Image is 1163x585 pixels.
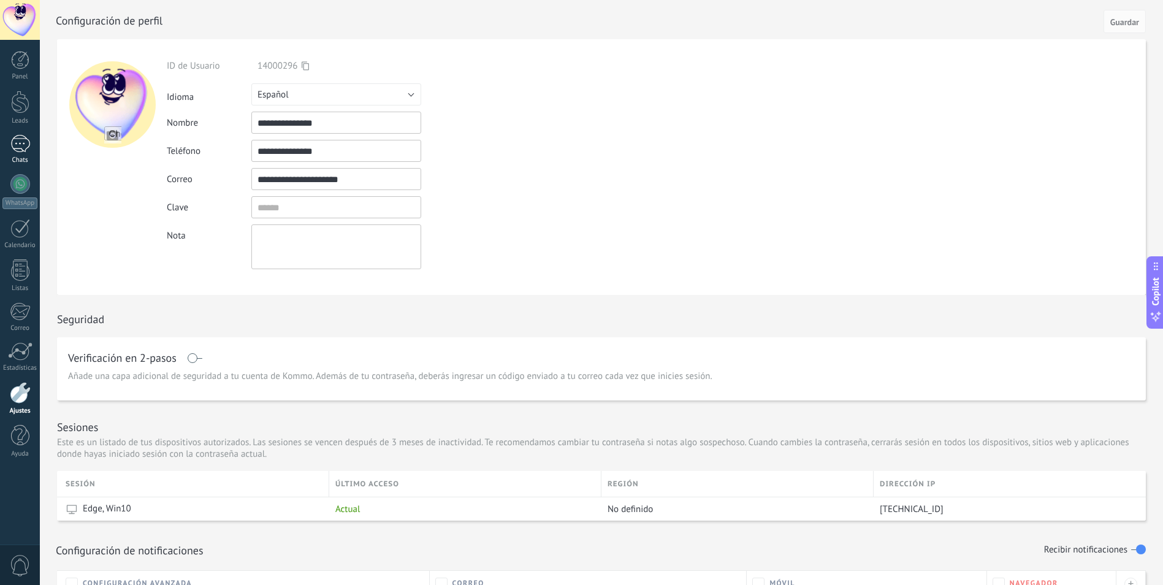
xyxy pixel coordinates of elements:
[251,83,421,105] button: Español
[608,503,653,515] span: No definido
[167,86,251,103] div: Idioma
[257,60,297,72] span: 14000296
[2,364,38,372] div: Estadísticas
[601,497,867,521] div: No definido
[1104,10,1146,33] button: Guardar
[335,503,360,515] span: Actual
[167,117,251,129] div: Nombre
[56,543,204,557] h1: Configuración de notificaciones
[57,420,98,434] h1: Sesiones
[57,312,104,326] h1: Seguridad
[2,117,38,125] div: Leads
[1110,18,1139,26] span: Guardar
[167,145,251,157] div: Teléfono
[167,174,251,185] div: Correo
[2,73,38,81] div: Panel
[167,224,251,242] div: Nota
[2,285,38,292] div: Listas
[2,407,38,415] div: Ajustes
[2,197,37,209] div: WhatsApp
[68,353,177,363] h1: Verificación en 2-pasos
[167,202,251,213] div: Clave
[874,497,1137,521] div: 209.192.223.59
[68,370,712,383] span: Añade una capa adicional de seguridad a tu cuenta de Kommo. Además de tu contraseña, deberás ingr...
[2,324,38,332] div: Correo
[874,471,1146,497] div: Dirección IP
[257,89,289,101] span: Español
[2,450,38,458] div: Ayuda
[66,471,329,497] div: Sesión
[83,503,131,515] span: Edge, Win10
[2,242,38,250] div: Calendario
[167,60,251,72] div: ID de Usuario
[1150,278,1162,306] span: Copilot
[2,156,38,164] div: Chats
[1044,545,1127,556] h1: Recibir notificaciones
[880,503,944,515] span: [TECHNICAL_ID]
[57,437,1146,460] p: Este es un listado de tus dispositivos autorizados. Las sesiones se vencen después de 3 meses de ...
[329,471,601,497] div: último acceso
[601,471,873,497] div: Región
